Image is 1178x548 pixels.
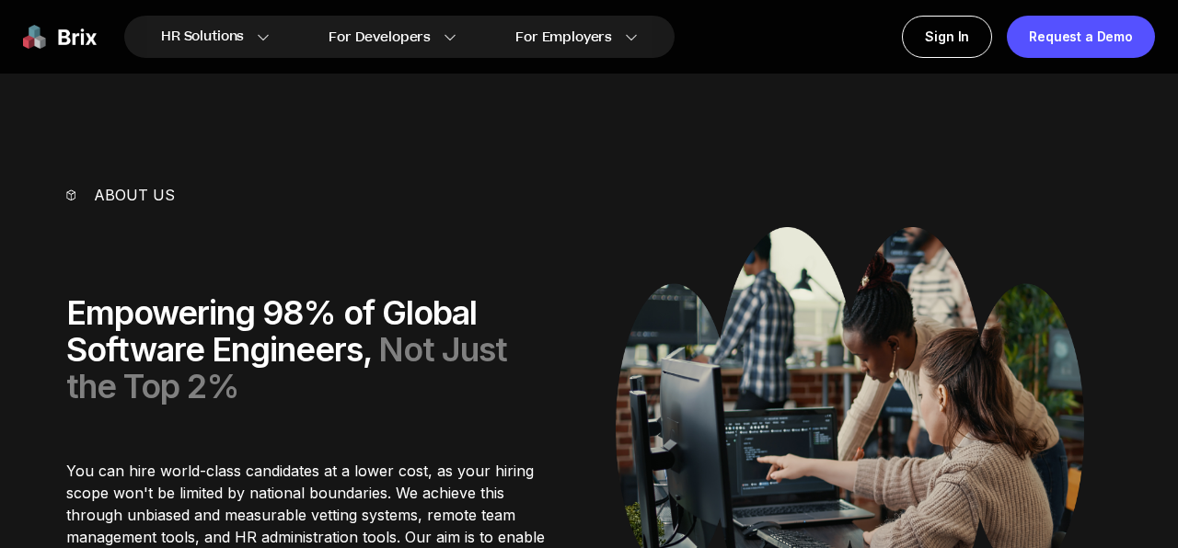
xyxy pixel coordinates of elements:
p: About us [94,184,175,206]
img: vector [66,189,75,200]
span: HR Solutions [161,22,244,51]
span: For Employers [515,28,612,47]
a: Request a Demo [1007,16,1155,58]
div: Empowering 98% of Global Software Engineers, [66,294,563,405]
a: Sign In [902,16,992,58]
span: Not Just the Top 2% [66,329,507,406]
span: For Developers [329,28,431,47]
